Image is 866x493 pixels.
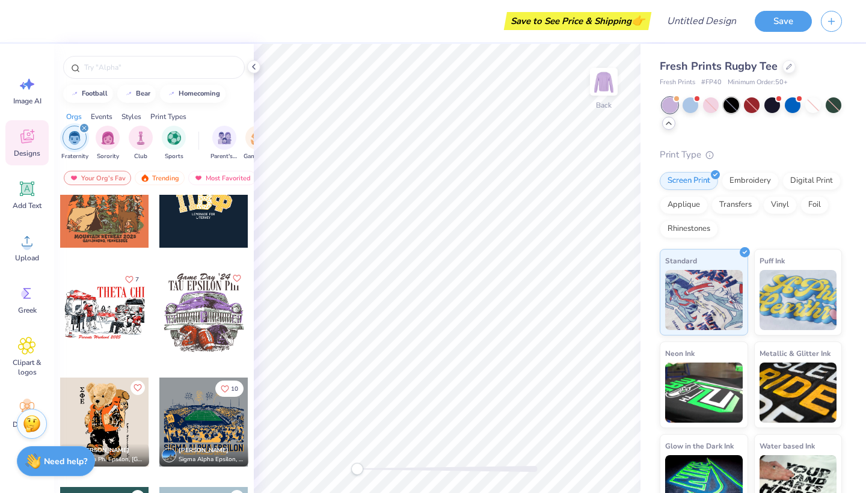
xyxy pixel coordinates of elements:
[140,174,150,182] img: trending.gif
[134,152,147,161] span: Club
[121,111,141,122] div: Styles
[101,131,115,145] img: Sorority Image
[13,201,41,210] span: Add Text
[782,172,841,190] div: Digital Print
[167,90,176,97] img: trend_line.gif
[760,270,837,330] img: Puff Ink
[230,271,244,286] button: Like
[218,131,232,145] img: Parent's Weekend Image
[129,126,153,161] button: filter button
[760,254,785,267] span: Puff Ink
[660,148,842,162] div: Print Type
[665,363,743,423] img: Neon Ink
[63,85,113,103] button: football
[210,126,238,161] div: filter for Parent's Weekend
[165,152,183,161] span: Sports
[14,149,40,158] span: Designs
[722,172,779,190] div: Embroidery
[96,126,120,161] button: filter button
[251,131,265,145] img: Game Day Image
[665,439,734,452] span: Glow in the Dark Ink
[660,220,718,238] div: Rhinestones
[194,174,203,182] img: most_fav.gif
[13,420,41,429] span: Decorate
[188,171,256,185] div: Most Favorited
[135,171,185,185] div: Trending
[507,12,648,30] div: Save to See Price & Shipping
[657,9,746,33] input: Untitled Design
[82,90,108,97] div: football
[160,85,226,103] button: homecoming
[117,85,156,103] button: bear
[760,347,831,360] span: Metallic & Glitter Ink
[124,90,134,97] img: trend_line.gif
[592,70,616,94] img: Back
[120,271,144,287] button: Like
[129,126,153,161] div: filter for Club
[179,90,220,97] div: homecoming
[18,305,37,315] span: Greek
[68,131,81,145] img: Fraternity Image
[244,126,271,161] button: filter button
[13,96,41,106] span: Image AI
[215,381,244,397] button: Like
[760,439,815,452] span: Water based Ink
[61,126,88,161] div: filter for Fraternity
[91,111,112,122] div: Events
[660,78,695,88] span: Fresh Prints
[64,171,131,185] div: Your Org's Fav
[135,277,139,283] span: 7
[150,111,186,122] div: Print Types
[665,270,743,330] img: Standard
[134,131,147,145] img: Club Image
[162,126,186,161] button: filter button
[755,11,812,32] button: Save
[15,253,39,263] span: Upload
[83,61,237,73] input: Try "Alpha"
[162,126,186,161] div: filter for Sports
[763,196,797,214] div: Vinyl
[728,78,788,88] span: Minimum Order: 50 +
[70,90,79,97] img: trend_line.gif
[210,126,238,161] button: filter button
[760,363,837,423] img: Metallic & Glitter Ink
[660,172,718,190] div: Screen Print
[660,196,708,214] div: Applique
[351,463,363,475] div: Accessibility label
[210,152,238,161] span: Parent's Weekend
[61,126,88,161] button: filter button
[61,152,88,161] span: Fraternity
[665,254,697,267] span: Standard
[136,90,150,97] div: bear
[244,126,271,161] div: filter for Game Day
[179,455,244,464] span: Sigma Alpha Epsilon, [US_STATE][GEOGRAPHIC_DATA]
[79,455,144,464] span: Sigma Phi Epsilon, [GEOGRAPHIC_DATA][US_STATE]
[701,78,722,88] span: # FP40
[79,446,129,455] span: [PERSON_NAME]
[231,386,238,392] span: 10
[131,381,145,395] button: Like
[711,196,760,214] div: Transfers
[7,358,47,377] span: Clipart & logos
[665,347,695,360] span: Neon Ink
[800,196,829,214] div: Foil
[660,59,778,73] span: Fresh Prints Rugby Tee
[167,131,181,145] img: Sports Image
[97,152,119,161] span: Sorority
[66,111,82,122] div: Orgs
[179,446,229,455] span: [PERSON_NAME]
[44,456,87,467] strong: Need help?
[96,126,120,161] div: filter for Sorority
[596,100,612,111] div: Back
[631,13,645,28] span: 👉
[69,174,79,182] img: most_fav.gif
[244,152,271,161] span: Game Day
